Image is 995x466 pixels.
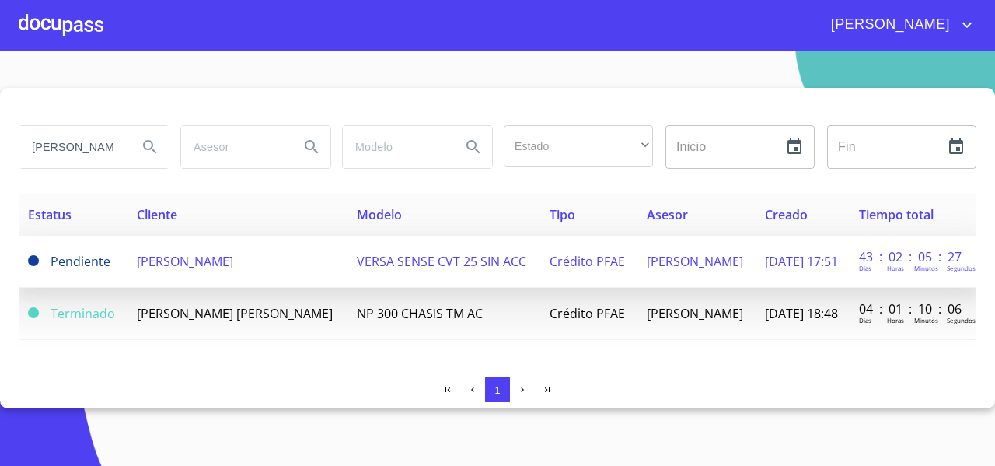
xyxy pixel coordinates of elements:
span: VERSA SENSE CVT 25 SIN ACC [357,253,526,270]
span: [DATE] 17:51 [765,253,838,270]
input: search [19,126,125,168]
span: 1 [494,384,500,396]
span: [DATE] 18:48 [765,305,838,322]
span: Asesor [647,206,688,223]
span: [PERSON_NAME] [647,253,743,270]
p: Minutos [914,316,938,324]
p: Horas [887,264,904,272]
button: Search [293,128,330,166]
p: 04 : 01 : 10 : 06 [859,300,964,317]
button: account of current user [819,12,976,37]
span: [PERSON_NAME] [137,253,233,270]
p: Segundos [947,264,976,272]
span: Modelo [357,206,402,223]
p: Dias [859,264,871,272]
input: search [343,126,449,168]
span: Pendiente [28,255,39,266]
p: Minutos [914,264,938,272]
span: Terminado [51,305,115,322]
p: 43 : 02 : 05 : 27 [859,248,964,265]
button: Search [455,128,492,166]
span: Terminado [28,307,39,318]
input: search [181,126,287,168]
span: Estatus [28,206,72,223]
button: 1 [485,377,510,402]
span: Creado [765,206,808,223]
span: Tiempo total [859,206,934,223]
span: [PERSON_NAME] [647,305,743,322]
span: Cliente [137,206,177,223]
button: Search [131,128,169,166]
span: [PERSON_NAME] [PERSON_NAME] [137,305,333,322]
span: Pendiente [51,253,110,270]
p: Segundos [947,316,976,324]
span: Crédito PFAE [550,305,625,322]
span: NP 300 CHASIS TM AC [357,305,483,322]
span: Crédito PFAE [550,253,625,270]
p: Horas [887,316,904,324]
div: ​ [504,125,653,167]
span: [PERSON_NAME] [819,12,958,37]
span: Tipo [550,206,575,223]
p: Dias [859,316,871,324]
